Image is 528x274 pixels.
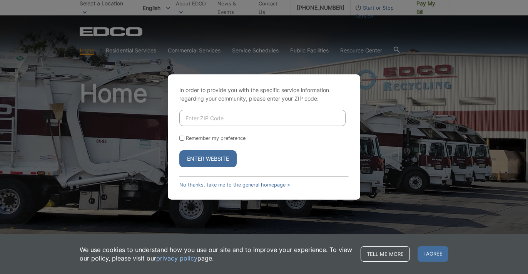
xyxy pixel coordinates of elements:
[179,86,349,103] p: In order to provide you with the specific service information regarding your community, please en...
[418,246,448,262] span: I agree
[80,245,353,262] p: We use cookies to understand how you use our site and to improve your experience. To view our pol...
[361,246,410,262] a: Tell me more
[179,110,346,126] input: Enter ZIP Code
[179,150,237,167] button: Enter Website
[156,254,197,262] a: privacy policy
[179,182,290,188] a: No thanks, take me to the general homepage >
[186,135,246,141] label: Remember my preference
